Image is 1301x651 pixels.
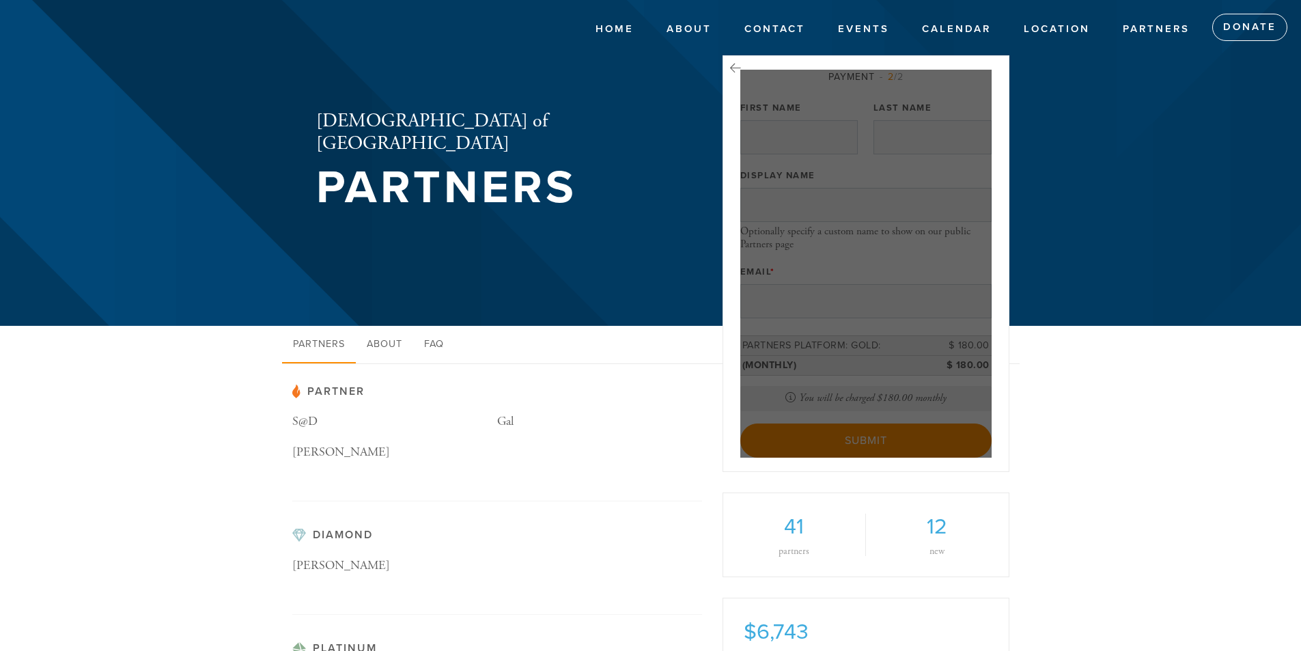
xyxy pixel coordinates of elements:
[292,529,306,542] img: pp-diamond.svg
[292,443,497,462] p: [PERSON_NAME]
[292,412,497,432] p: S@D
[912,16,1001,42] a: Calendar
[886,514,988,540] h2: 12
[292,556,497,576] p: [PERSON_NAME]
[585,16,644,42] a: Home
[282,326,356,364] a: Partners
[656,16,722,42] a: About
[828,16,899,42] a: Events
[316,110,678,156] h2: [DEMOGRAPHIC_DATA] of [GEOGRAPHIC_DATA]
[1113,16,1200,42] a: Partners
[356,326,413,364] a: About
[886,546,988,556] div: new
[413,326,455,364] a: FAQ
[1013,16,1100,42] a: Location
[292,385,702,398] h3: Partner
[1212,14,1287,41] a: Donate
[734,16,815,42] a: Contact
[292,529,702,542] h3: Diamond
[292,385,300,398] img: pp-partner.svg
[316,166,678,210] h1: Partners
[744,619,988,645] h2: $6,743
[497,412,702,432] p: Gal
[744,514,845,540] h2: 41
[744,546,845,556] div: partners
